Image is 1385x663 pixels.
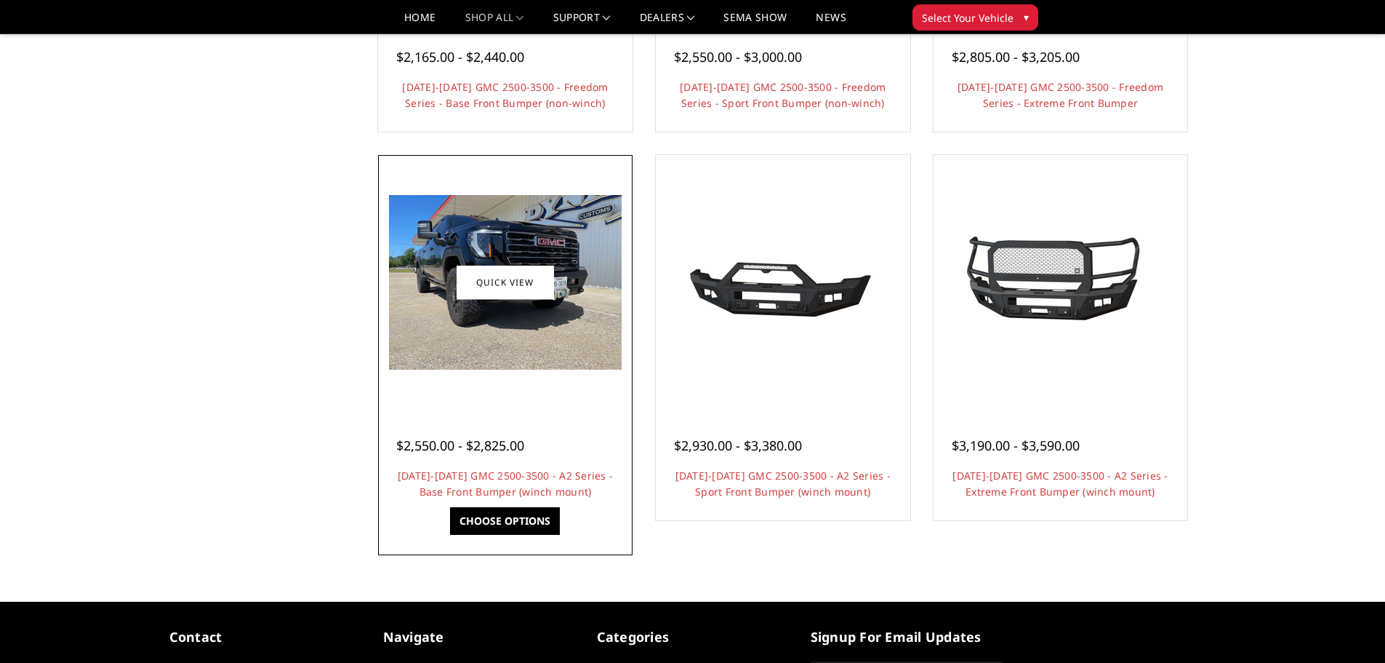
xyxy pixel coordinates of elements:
[169,627,361,647] h5: contact
[553,12,611,33] a: Support
[465,12,524,33] a: shop all
[723,12,787,33] a: SEMA Show
[389,195,622,370] img: 2024-2025 GMC 2500-3500 - A2 Series - Base Front Bumper (winch mount)
[640,12,695,33] a: Dealers
[457,266,554,300] a: Quick view
[952,48,1080,65] span: $2,805.00 - $3,205.00
[597,627,789,647] h5: Categories
[450,507,560,535] a: Choose Options
[912,4,1038,31] button: Select Your Vehicle
[674,48,802,65] span: $2,550.00 - $3,000.00
[398,469,613,499] a: [DATE]-[DATE] GMC 2500-3500 - A2 Series - Base Front Bumper (winch mount)
[1024,9,1029,25] span: ▾
[680,80,886,110] a: [DATE]-[DATE] GMC 2500-3500 - Freedom Series - Sport Front Bumper (non-winch)
[952,437,1080,454] span: $3,190.00 - $3,590.00
[396,48,524,65] span: $2,165.00 - $2,440.00
[958,80,1163,110] a: [DATE]-[DATE] GMC 2500-3500 - Freedom Series - Extreme Front Bumper
[816,12,846,33] a: News
[937,159,1184,406] a: 2024-2025 GMC 2500-3500 - A2 Series - Extreme Front Bumper (winch mount) 2024-2025 GMC 2500-3500 ...
[382,159,629,406] a: 2024-2025 GMC 2500-3500 - A2 Series - Base Front Bumper (winch mount) 2024-2025 GMC 2500-3500 - A...
[404,12,435,33] a: Home
[952,469,1168,499] a: [DATE]-[DATE] GMC 2500-3500 - A2 Series - Extreme Front Bumper (winch mount)
[811,627,1003,647] h5: signup for email updates
[674,437,802,454] span: $2,930.00 - $3,380.00
[402,80,608,110] a: [DATE]-[DATE] GMC 2500-3500 - Freedom Series - Base Front Bumper (non-winch)
[659,159,907,406] a: 2024-2025 GMC 2500-3500 - A2 Series - Sport Front Bumper (winch mount) 2024-2025 GMC 2500-3500 - ...
[922,10,1013,25] span: Select Your Vehicle
[675,469,891,499] a: [DATE]-[DATE] GMC 2500-3500 - A2 Series - Sport Front Bumper (winch mount)
[1312,593,1385,663] iframe: Chat Widget
[396,437,524,454] span: $2,550.00 - $2,825.00
[383,627,575,647] h5: Navigate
